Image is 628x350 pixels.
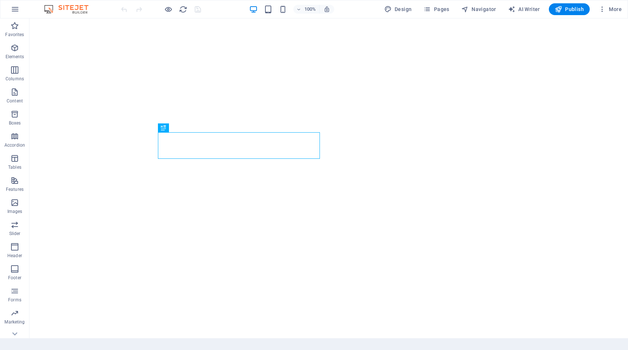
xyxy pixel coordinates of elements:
button: More [596,3,625,15]
button: Navigator [458,3,499,15]
button: reload [179,5,187,14]
p: Features [6,186,24,192]
span: Design [384,6,412,13]
div: Design (Ctrl+Alt+Y) [381,3,415,15]
p: Footer [8,275,21,281]
span: Pages [423,6,449,13]
span: AI Writer [508,6,540,13]
span: Navigator [461,6,496,13]
h6: 100% [304,5,316,14]
button: Pages [420,3,452,15]
p: Slider [9,231,21,237]
i: Reload page [179,5,187,14]
p: Forms [8,297,21,303]
p: Elements [6,54,24,60]
button: Publish [549,3,590,15]
img: Editor Logo [42,5,98,14]
p: Marketing [4,319,25,325]
p: Content [7,98,23,104]
p: Accordion [4,142,25,148]
p: Images [7,209,22,214]
p: Tables [8,164,21,170]
i: On resize automatically adjust zoom level to fit chosen device. [324,6,330,13]
p: Columns [6,76,24,82]
button: Design [381,3,415,15]
button: 100% [293,5,320,14]
button: Click here to leave preview mode and continue editing [164,5,173,14]
p: Favorites [5,32,24,38]
p: Boxes [9,120,21,126]
span: Publish [555,6,584,13]
span: More [599,6,622,13]
button: AI Writer [505,3,543,15]
p: Header [7,253,22,259]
